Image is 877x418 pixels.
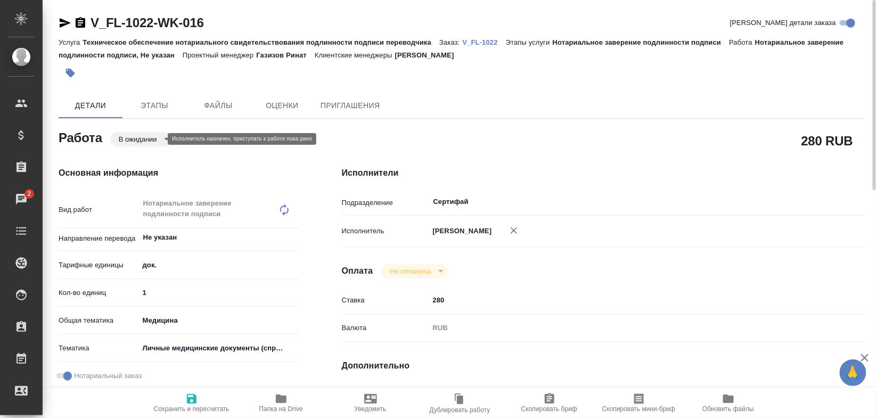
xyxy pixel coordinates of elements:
p: Исполнитель [342,226,429,236]
span: Приглашения [321,99,380,112]
p: Ставка [342,295,429,306]
span: Файлы [193,99,244,112]
button: Скопировать ссылку для ЯМессенджера [59,17,71,29]
p: Тематика [59,343,139,354]
button: Добавить тэг [59,61,82,85]
p: Этапы услуги [506,38,553,46]
p: Вид работ [59,204,139,215]
span: 2 [21,188,37,199]
span: Дублировать работу [430,406,490,414]
h4: Дополнительно [342,359,865,372]
div: В ожидании [110,132,173,146]
button: Скопировать бриф [505,388,594,418]
p: V_FL-1022 [463,38,506,46]
h2: 280 RUB [801,132,853,150]
a: 2 [3,186,40,212]
p: Общая тематика [59,315,139,326]
p: Валюта [342,323,429,333]
button: Уведомить [326,388,415,418]
button: Сохранить и пересчитать [147,388,236,418]
div: В ожидании [381,264,447,278]
div: док. [139,256,299,274]
span: Скопировать мини-бриф [602,405,675,413]
div: Медицина [139,312,299,330]
button: Обновить файлы [684,388,773,418]
p: Подразделение [342,198,429,208]
span: Этапы [129,99,180,112]
a: V_FL-1022-WK-016 [91,15,204,30]
p: Услуга [59,38,83,46]
button: Скопировать мини-бриф [594,388,684,418]
span: Оценки [257,99,308,112]
span: Обновить файлы [702,405,754,413]
a: V_FL-1022 [463,37,506,46]
h4: Исполнители [342,167,865,179]
input: ✎ Введи что-нибудь [429,292,822,308]
p: Работа [729,38,755,46]
p: Газизов Ринат [256,51,315,59]
h4: Оплата [342,265,373,277]
p: Техническое обеспечение нотариального свидетельствования подлинности подписи переводчика [83,38,439,46]
span: Уведомить [355,405,387,413]
button: Open [293,236,296,239]
button: Удалить исполнителя [502,219,526,242]
h2: Работа [59,127,102,146]
p: Направление перевода [59,233,139,244]
div: RUB [429,319,822,337]
p: Кол-во единиц [59,288,139,298]
p: Нотариальное заверение подлинности подписи [553,38,730,46]
p: Тарифные единицы [59,260,139,271]
p: [PERSON_NAME] [395,51,462,59]
input: ✎ Введи что-нибудь [139,285,299,300]
button: Дублировать работу [415,388,505,418]
button: Не оплачена [387,267,434,276]
input: Пустое поле [429,386,822,401]
p: [PERSON_NAME] [429,226,492,236]
button: В ожидании [116,135,160,144]
p: Заказ: [439,38,462,46]
button: 🙏 [840,359,866,386]
span: 🙏 [844,362,862,384]
h4: Основная информация [59,167,299,179]
span: Скопировать бриф [521,405,577,413]
p: Проектный менеджер [183,51,256,59]
span: Нотариальный заказ [74,371,142,381]
span: Сохранить и пересчитать [154,405,230,413]
span: Детали [65,99,116,112]
span: [PERSON_NAME] детали заказа [730,18,836,28]
span: Папка на Drive [259,405,303,413]
button: Скопировать ссылку [74,17,87,29]
div: Личные медицинские документы (справки, эпикризы) [139,339,299,357]
button: Папка на Drive [236,388,326,418]
p: Клиентские менеджеры [315,51,395,59]
button: Open [816,201,818,203]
